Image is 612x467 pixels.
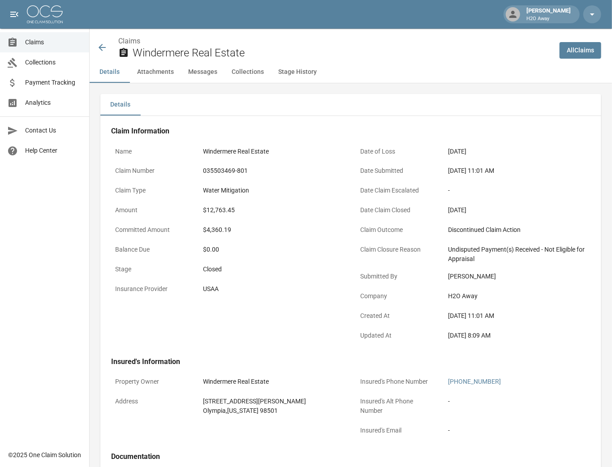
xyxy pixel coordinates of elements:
[356,162,437,180] p: Date Submitted
[90,61,130,83] button: Details
[271,61,324,83] button: Stage History
[203,284,341,294] div: USAA
[111,221,192,239] p: Committed Amount
[448,378,501,385] a: [PHONE_NUMBER]
[203,147,341,156] div: Windermere Real Estate
[111,452,590,461] h4: Documentation
[448,291,586,301] div: H2O Away
[111,373,192,390] p: Property Owner
[356,287,437,305] p: Company
[356,268,437,285] p: Submitted By
[448,245,586,264] div: Undisputed Payment(s) Received - Not Eligible for Appraisal
[111,127,590,136] h4: Claim Information
[448,397,586,406] div: -
[356,422,437,439] p: Insured's Email
[356,221,437,239] p: Claim Outcome
[448,272,586,281] div: [PERSON_NAME]
[111,393,192,410] p: Address
[130,61,181,83] button: Attachments
[448,426,586,435] div: -
[111,357,590,366] h4: Insured's Information
[203,245,341,254] div: $0.00
[356,373,437,390] p: Insured's Phone Number
[356,327,437,344] p: Updated At
[25,78,82,87] span: Payment Tracking
[203,225,341,235] div: $4,360.19
[224,61,271,83] button: Collections
[8,450,81,459] div: © 2025 One Claim Solution
[526,15,571,23] p: H2O Away
[203,265,341,274] div: Closed
[203,377,341,386] div: Windermere Real Estate
[448,147,586,156] div: [DATE]
[25,98,82,107] span: Analytics
[356,201,437,219] p: Date Claim Closed
[448,206,586,215] div: [DATE]
[448,166,586,176] div: [DATE] 11:01 AM
[523,6,574,22] div: [PERSON_NAME]
[90,61,612,83] div: anchor tabs
[133,47,552,60] h2: Windermere Real Estate
[111,143,192,160] p: Name
[356,182,437,199] p: Date Claim Escalated
[111,241,192,258] p: Balance Due
[100,94,601,116] div: details tabs
[111,261,192,278] p: Stage
[181,61,224,83] button: Messages
[111,162,192,180] p: Claim Number
[25,126,82,135] span: Contact Us
[5,5,23,23] button: open drawer
[356,307,437,325] p: Created At
[111,280,192,298] p: Insurance Provider
[448,186,586,195] div: -
[448,311,586,321] div: [DATE] 11:01 AM
[356,143,437,160] p: Date of Loss
[118,36,552,47] nav: breadcrumb
[27,5,63,23] img: ocs-logo-white-transparent.png
[25,58,82,67] span: Collections
[448,331,586,340] div: [DATE] 8:09 AM
[203,166,341,176] div: 035503469-801
[203,186,341,195] div: Water Mitigation
[25,38,82,47] span: Claims
[111,201,192,219] p: Amount
[203,206,341,215] div: $12,763.45
[25,146,82,155] span: Help Center
[560,42,601,59] a: AllClaims
[203,397,341,406] div: [STREET_ADDRESS][PERSON_NAME]
[448,225,586,235] div: Discontinued Claim Action
[111,182,192,199] p: Claim Type
[203,406,341,416] div: Olympia , [US_STATE] 98501
[118,37,140,45] a: Claims
[356,241,437,258] p: Claim Closure Reason
[356,393,437,420] p: Insured's Alt Phone Number
[100,94,141,116] button: Details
